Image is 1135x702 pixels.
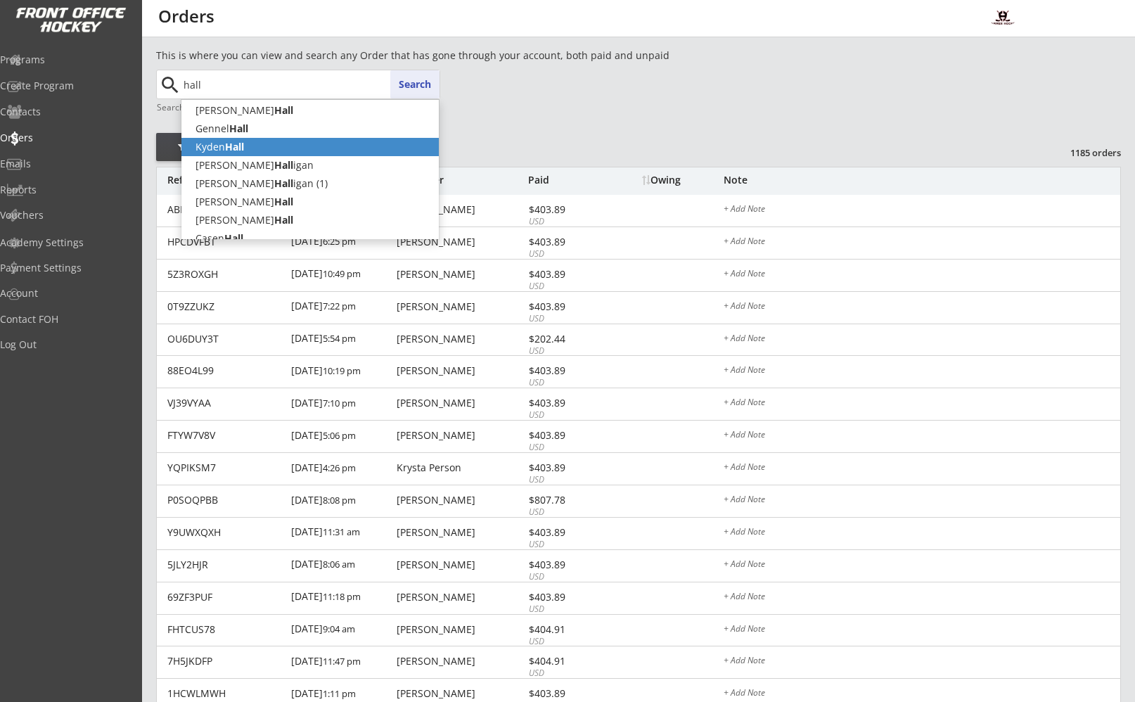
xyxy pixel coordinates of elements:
[291,485,393,517] div: [DATE]
[224,231,243,245] strong: Hall
[397,463,525,473] div: Krysta Person
[529,334,604,344] div: $202.44
[724,463,1120,474] div: + Add Note
[529,604,604,615] div: USD
[397,528,525,537] div: [PERSON_NAME]
[529,571,604,583] div: USD
[323,687,356,700] font: 1:11 pm
[397,175,525,185] div: Organizer
[724,334,1120,345] div: + Add Note
[167,366,283,376] div: 88EO4L99
[724,689,1120,700] div: + Add Note
[724,398,1120,409] div: + Add Note
[291,582,393,614] div: [DATE]
[181,101,439,120] p: [PERSON_NAME]
[291,615,393,646] div: [DATE]
[529,689,604,698] div: $403.89
[397,205,525,215] div: [PERSON_NAME]
[274,177,293,190] strong: Hall
[397,689,525,698] div: [PERSON_NAME]
[397,495,525,505] div: [PERSON_NAME]
[229,122,248,135] strong: Hall
[181,70,440,98] input: Start typing name...
[167,205,283,215] div: ABMXY6LM
[181,193,439,211] p: [PERSON_NAME]
[724,592,1120,604] div: + Add Note
[323,590,361,603] font: 11:18 pm
[291,646,393,678] div: [DATE]
[156,141,236,155] div: Filter
[529,313,604,325] div: USD
[397,398,525,408] div: [PERSON_NAME]
[724,656,1120,668] div: + Add Note
[291,356,393,388] div: [DATE]
[167,592,283,602] div: 69ZF3PUF
[724,205,1120,216] div: + Add Note
[529,398,604,408] div: $403.89
[529,528,604,537] div: $403.89
[291,227,393,259] div: [DATE]
[724,237,1120,248] div: + Add Note
[291,453,393,485] div: [DATE]
[274,213,293,226] strong: Hall
[323,655,361,668] font: 11:47 pm
[529,668,604,679] div: USD
[1048,146,1121,159] div: 1185 orders
[181,174,439,193] p: [PERSON_NAME] igan (1)
[529,281,604,293] div: USD
[167,656,283,666] div: 7H5JKDFP
[291,388,393,420] div: [DATE]
[167,689,283,698] div: 1HCWLMWH
[323,429,356,442] font: 5:06 pm
[323,300,356,312] font: 7:22 pm
[167,175,282,185] div: Reference #
[167,560,283,570] div: 5JLY2HJR
[397,592,525,602] div: [PERSON_NAME]
[291,518,393,549] div: [DATE]
[529,377,604,389] div: USD
[529,216,604,228] div: USD
[167,302,283,312] div: 0T9ZZUKZ
[167,237,283,247] div: HPCDVFBT
[167,269,283,279] div: 5Z3ROXGH
[397,656,525,666] div: [PERSON_NAME]
[529,636,604,648] div: USD
[323,525,360,538] font: 11:31 am
[167,528,283,537] div: Y9UWXQXH
[291,550,393,582] div: [DATE]
[724,430,1120,442] div: + Add Note
[528,175,604,185] div: Paid
[167,430,283,440] div: FTYW7V8V
[529,366,604,376] div: $403.89
[397,269,525,279] div: [PERSON_NAME]
[274,103,293,117] strong: Hall
[323,332,356,345] font: 5:54 pm
[274,195,293,208] strong: Hall
[529,592,604,602] div: $403.89
[181,120,439,138] p: Gennel
[397,625,525,634] div: [PERSON_NAME]
[167,398,283,408] div: VJ39VYAA
[529,345,604,357] div: USD
[529,430,604,440] div: $403.89
[529,506,604,518] div: USD
[529,205,604,215] div: $403.89
[181,156,439,174] p: [PERSON_NAME] igan
[529,539,604,551] div: USD
[397,560,525,570] div: [PERSON_NAME]
[397,334,525,344] div: [PERSON_NAME]
[167,334,283,344] div: OU6DUY3T
[323,461,356,474] font: 4:26 pm
[323,397,356,409] font: 7:10 pm
[724,269,1120,281] div: + Add Note
[291,421,393,452] div: [DATE]
[724,528,1120,539] div: + Add Note
[724,560,1120,571] div: + Add Note
[291,260,393,291] div: [DATE]
[529,237,604,247] div: $403.89
[390,70,440,98] button: Search
[529,656,604,666] div: $404.91
[529,442,604,454] div: USD
[225,140,244,153] strong: Hall
[724,495,1120,506] div: + Add Note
